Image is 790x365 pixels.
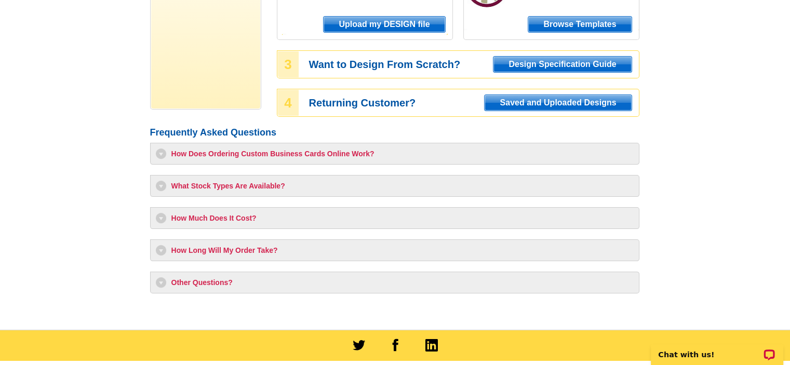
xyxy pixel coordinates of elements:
[309,60,638,69] h3: Want to Design From Scratch?
[493,57,631,72] span: Design Specification Guide
[278,90,299,116] div: 4
[156,213,634,223] h3: How Much Does It Cost?
[156,245,634,255] h3: How Long Will My Order Take?
[309,98,638,107] h3: Returning Customer?
[150,127,639,139] h2: Frequently Asked Questions
[323,16,445,33] a: Upload my DESIGN file
[484,94,632,111] a: Saved and Uploaded Designs
[644,332,790,365] iframe: LiveChat chat widget
[278,51,299,77] div: 3
[324,17,445,32] span: Upload my DESIGN file
[528,16,632,33] a: Browse Templates
[156,181,634,191] h3: What Stock Types Are Available?
[485,95,631,111] span: Saved and Uploaded Designs
[156,277,634,288] h3: Other Questions?
[156,148,634,159] h3: How Does Ordering Custom Business Cards Online Work?
[528,17,631,32] span: Browse Templates
[493,56,632,73] a: Design Specification Guide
